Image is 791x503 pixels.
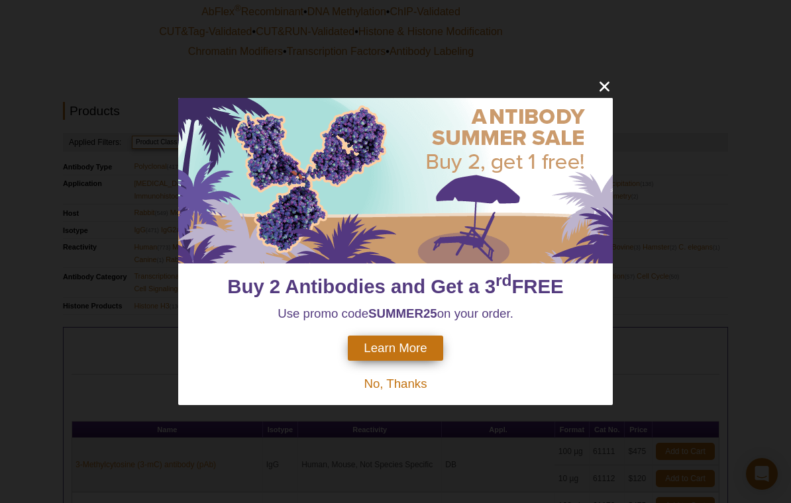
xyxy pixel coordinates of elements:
sup: rd [496,271,511,289]
span: Use promo code on your order. [278,306,513,320]
span: Buy 2 Antibodies and Get a 3 FREE [227,275,563,297]
span: Learn More [364,341,427,355]
span: No, Thanks [364,377,427,390]
strong: SUMMER25 [368,306,437,320]
button: close [596,78,613,95]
